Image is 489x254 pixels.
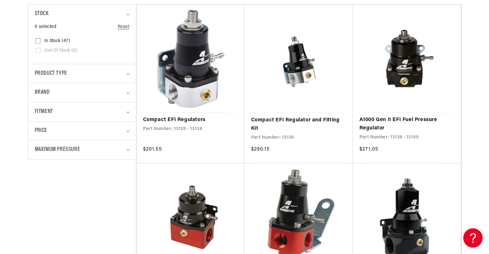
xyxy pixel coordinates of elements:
[35,64,130,83] summary: Product type (0 selected)
[35,88,50,97] span: Brand
[35,122,130,140] summary: Price
[118,23,130,31] a: Reset
[35,102,130,121] summary: Fitment (0 selected)
[251,116,346,133] a: Compact EFI Regulator and Fitting Kit
[35,83,130,102] summary: Brand (0 selected)
[44,48,77,54] span: Out of stock (0)
[35,69,67,78] span: Product type
[35,140,130,159] summary: Maximum Pressure (0 selected)
[143,116,238,124] a: Compact EFI Regulators
[35,23,57,31] span: 0 selected
[35,4,130,23] summary: Stock (0 selected)
[35,127,47,135] span: Price
[35,107,53,117] span: Fitment
[359,116,454,132] a: A1000 Gen II EFI Fuel Pressure Regulator
[35,145,80,154] span: Maximum Pressure
[35,9,49,19] span: Stock
[44,38,70,44] span: In stock (47)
